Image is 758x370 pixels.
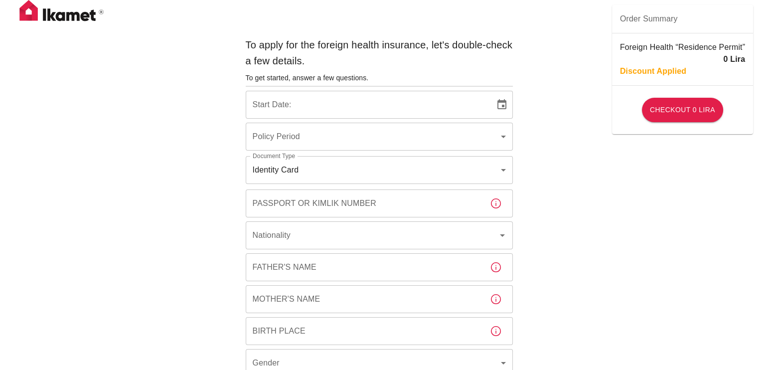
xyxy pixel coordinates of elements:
[723,53,745,65] p: 0 Lira
[620,13,745,25] span: Order Summary
[246,73,513,84] h6: To get started, answer a few questions.
[620,41,745,53] p: Foreign Health “Residence Permit”
[620,65,686,77] p: Discount Applied
[642,98,723,122] button: Checkout 0 Lira
[246,123,513,151] div: ​
[246,37,513,69] h6: To apply for the foreign health insurance, let's double-check a few details.
[495,228,509,242] button: Open
[492,95,512,115] button: Choose date
[246,156,513,184] div: Identity Card
[253,152,295,160] label: Document Type
[246,91,488,119] input: DD/MM/YYYY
